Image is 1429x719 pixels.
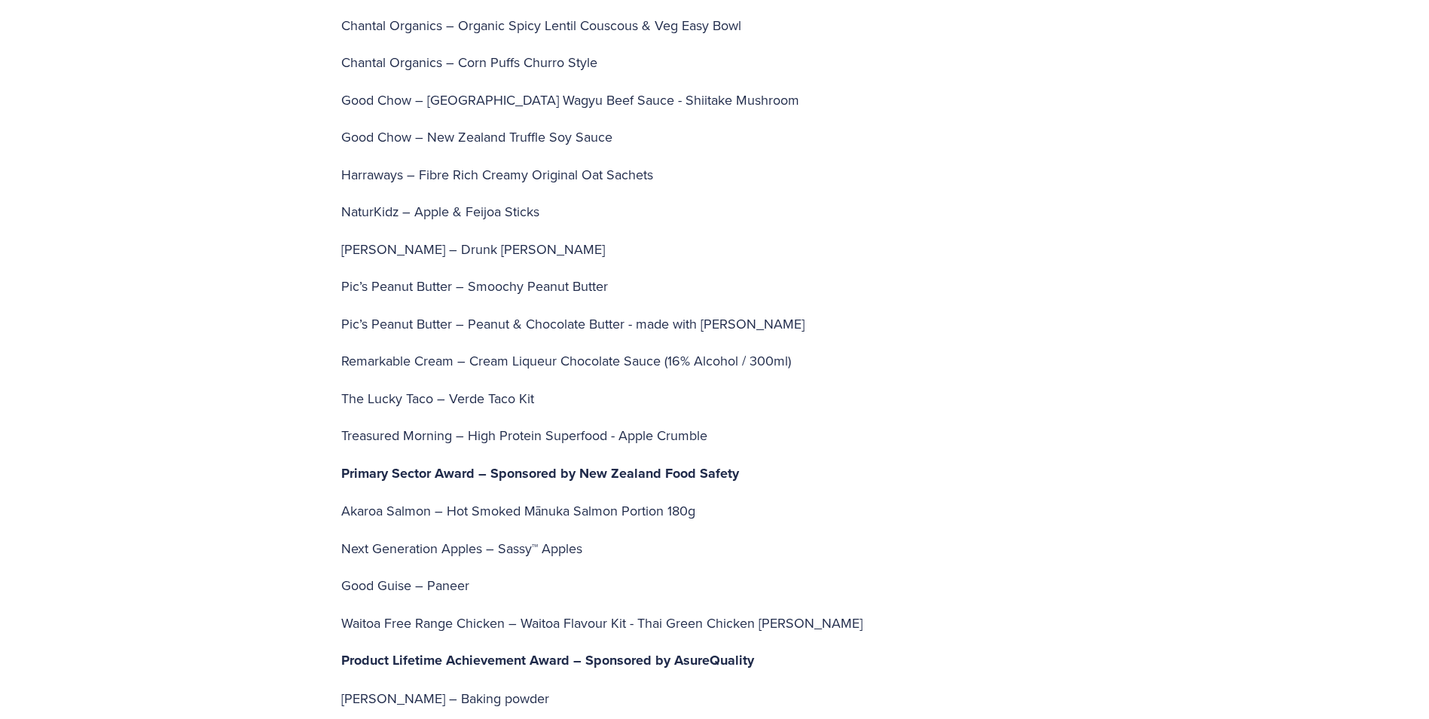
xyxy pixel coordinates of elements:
[341,274,1089,298] p: Pic’s Peanut Butter – Smoochy Peanut Butter
[341,50,1089,75] p: Chantal Organics – Corn Puffs Churro Style
[341,349,1089,373] p: Remarkable Cream – Cream Liqueur Chocolate Sauce (16% Alcohol / 300ml)
[341,611,1089,635] p: Waitoa Free Range Chicken – Waitoa Flavour Kit - Thai Green Chicken [PERSON_NAME]
[341,464,739,483] strong: Primary Sector Award – Sponsored by New Zealand Food Safety
[341,424,1089,448] p: Treasured Morning – High Protein Superfood - Apple Crumble
[341,312,1089,336] p: Pic’s Peanut Butter – Peanut & Chocolate Butter - made with [PERSON_NAME]
[341,14,1089,38] p: Chantal Organics – Organic Spicy Lentil Couscous & Veg Easy Bowl
[341,200,1089,224] p: NaturKidz – Apple & Feijoa Sticks
[341,88,1089,112] p: Good Chow – [GEOGRAPHIC_DATA] Wagyu Beef Sauce - Shiitake Mushroom
[341,687,1089,711] p: [PERSON_NAME] – Baking powder
[341,163,1089,187] p: Harraways – Fibre Rich Creamy Original Oat Sachets
[341,237,1089,262] p: [PERSON_NAME] – Drunk [PERSON_NAME]
[341,650,754,670] strong: Product Lifetime Achievement Award – Sponsored by AsureQuality
[341,499,1089,523] p: Akaroa Salmon – Hot Smoked Mānuka Salmon Portion 180g
[341,537,1089,561] p: Next Generation Apples – Sassy™ Apples
[341,387,1089,411] p: The Lucky Taco – Verde Taco Kit
[341,125,1089,149] p: Good Chow – New Zealand Truffle Soy Sauce
[341,574,1089,598] p: Good Guise – Paneer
